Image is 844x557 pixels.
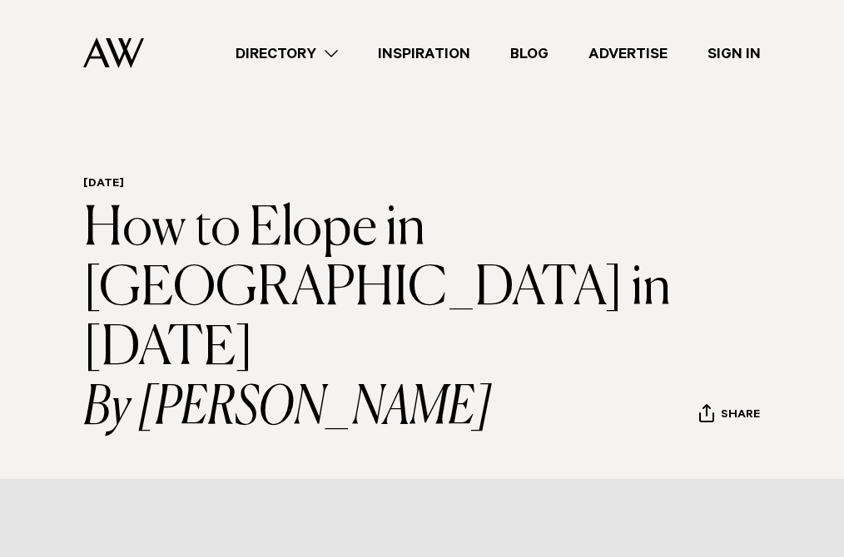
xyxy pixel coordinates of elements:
h1: How to Elope in [GEOGRAPHIC_DATA] in [DATE] [83,200,698,439]
a: Advertise [568,42,688,65]
a: Sign In [688,42,781,65]
i: By [PERSON_NAME] [83,379,698,439]
a: Inspiration [358,42,490,65]
span: Share [721,408,760,424]
button: Share [698,403,761,428]
a: Directory [216,42,358,65]
a: Blog [490,42,568,65]
img: Auckland Weddings Logo [83,37,144,68]
h6: [DATE] [83,177,698,193]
